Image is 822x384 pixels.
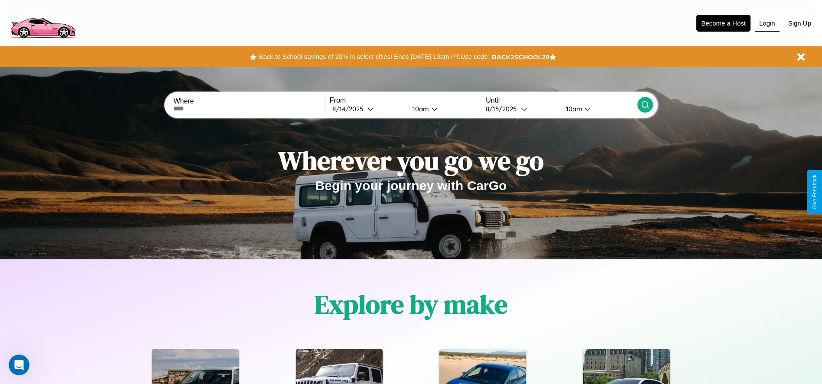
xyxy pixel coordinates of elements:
button: Back to School savings of 20% in select cities! Ends [DATE] 10am PT.Use code: [257,51,491,63]
button: Become a Host [696,15,751,32]
div: 8 / 14 / 2025 [332,105,367,113]
button: 10am [406,104,481,113]
label: Where [173,97,325,105]
h1: Explore by make [315,287,507,322]
div: 10am [408,105,431,113]
button: 8/14/2025 [330,104,406,113]
button: Sign Up [784,15,816,31]
div: 10am [562,105,585,113]
button: Login [755,15,780,32]
div: 8 / 15 / 2025 [486,105,521,113]
button: 10am [559,104,637,113]
iframe: Intercom live chat [9,355,29,375]
img: logo [6,4,79,40]
b: BACK2SCHOOL20 [492,53,549,61]
label: From [330,97,481,104]
div: Give Feedback [812,174,818,210]
label: Until [486,97,637,104]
